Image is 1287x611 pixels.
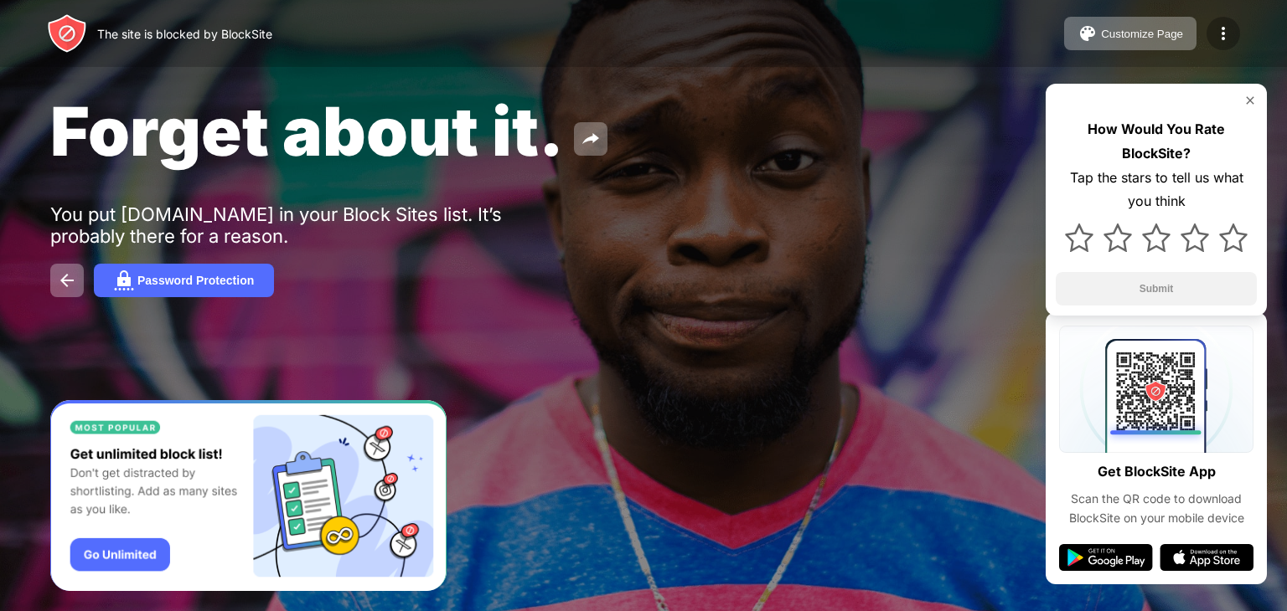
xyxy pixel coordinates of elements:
[1059,326,1253,453] img: qrcode.svg
[57,270,77,290] img: back.svg
[1101,28,1183,40] div: Customize Page
[581,129,601,149] img: share.svg
[1219,223,1248,252] img: star.svg
[47,13,87,54] img: header-logo.svg
[50,400,447,592] iframe: Banner
[1078,23,1098,44] img: pallet.svg
[97,27,272,41] div: The site is blocked by BlockSite
[94,264,274,297] button: Password Protection
[1160,544,1253,571] img: app-store.svg
[137,274,254,287] div: Password Protection
[1142,223,1171,252] img: star.svg
[114,270,134,290] img: password.svg
[50,90,564,172] span: Forget about it.
[1243,94,1257,107] img: rate-us-close.svg
[1064,17,1197,50] button: Customize Page
[1181,223,1209,252] img: star.svg
[1065,223,1093,252] img: star.svg
[1059,490,1253,527] div: Scan the QR code to download BlockSite on your mobile device
[1056,166,1257,214] div: Tap the stars to tell us what you think
[1059,544,1153,571] img: google-play.svg
[1213,23,1233,44] img: menu-icon.svg
[1056,272,1257,305] button: Submit
[1098,460,1216,484] div: Get BlockSite App
[50,203,568,247] div: You put [DOMAIN_NAME] in your Block Sites list. It’s probably there for a reason.
[1104,223,1132,252] img: star.svg
[1056,117,1257,166] div: How Would You Rate BlockSite?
